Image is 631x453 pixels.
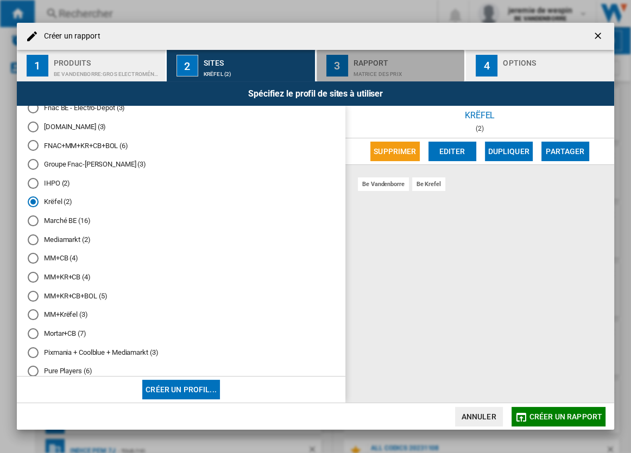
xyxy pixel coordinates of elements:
[588,25,610,47] button: getI18NText('BUTTONS.CLOSE_DIALOG')
[541,142,589,161] button: Partager
[503,54,610,66] div: Options
[476,55,497,76] div: 4
[28,310,335,320] md-radio-button: MM+Krëfel (3)
[27,55,48,76] div: 1
[412,177,445,191] div: be krefel
[54,66,161,77] div: BE VANDENBORRE:Gros electroménager
[485,142,533,161] button: Dupliquer
[28,366,335,377] md-radio-button: Pure Players (6)
[358,177,409,191] div: be vandenborre
[28,216,335,226] md-radio-button: Marché BE (16)
[326,55,348,76] div: 3
[466,50,614,81] button: 4 Options
[28,234,335,245] md-radio-button: Mediamarkt (2)
[354,66,460,77] div: Matrice des prix
[28,141,335,151] md-radio-button: FNAC+MM+KR+CB+BOL (6)
[28,122,335,132] md-radio-button: FNAC.com (3)
[176,55,198,76] div: 2
[512,407,605,426] button: Créer un rapport
[28,159,335,170] md-radio-button: Groupe Fnac-Darty (3)
[370,142,419,161] button: Supprimer
[39,31,100,42] h4: Créer un rapport
[28,347,335,358] md-radio-button: Pixmania + Coolblue + Mediamarkt (3)
[167,50,316,81] button: 2 Sites Krëfel (2)
[28,291,335,301] md-radio-button: MM+KR+CB+BOL (5)
[28,329,335,339] md-radio-button: Mortar+CB (7)
[529,412,602,421] span: Créer un rapport
[455,407,503,426] button: Annuler
[17,81,614,106] div: Spécifiez le profil de sites à utiliser
[28,178,335,188] md-radio-button: IHPO (2)
[28,272,335,283] md-radio-button: MM+KR+CB (4)
[28,103,335,113] md-radio-button: Fnac BE - Electro-Dépôt (3)
[354,54,460,66] div: Rapport
[345,125,614,132] div: (2)
[204,66,311,77] div: Krëfel (2)
[204,54,311,66] div: Sites
[28,253,335,264] md-radio-button: MM+CB (4)
[317,50,466,81] button: 3 Rapport Matrice des prix
[28,197,335,207] md-radio-button: Krëfel (2)
[345,106,614,125] div: Krëfel
[17,50,166,81] button: 1 Produits BE VANDENBORRE:Gros electroménager
[428,142,476,161] button: Editer
[142,380,220,399] button: Créer un profil...
[592,30,605,43] ng-md-icon: getI18NText('BUTTONS.CLOSE_DIALOG')
[54,54,161,66] div: Produits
